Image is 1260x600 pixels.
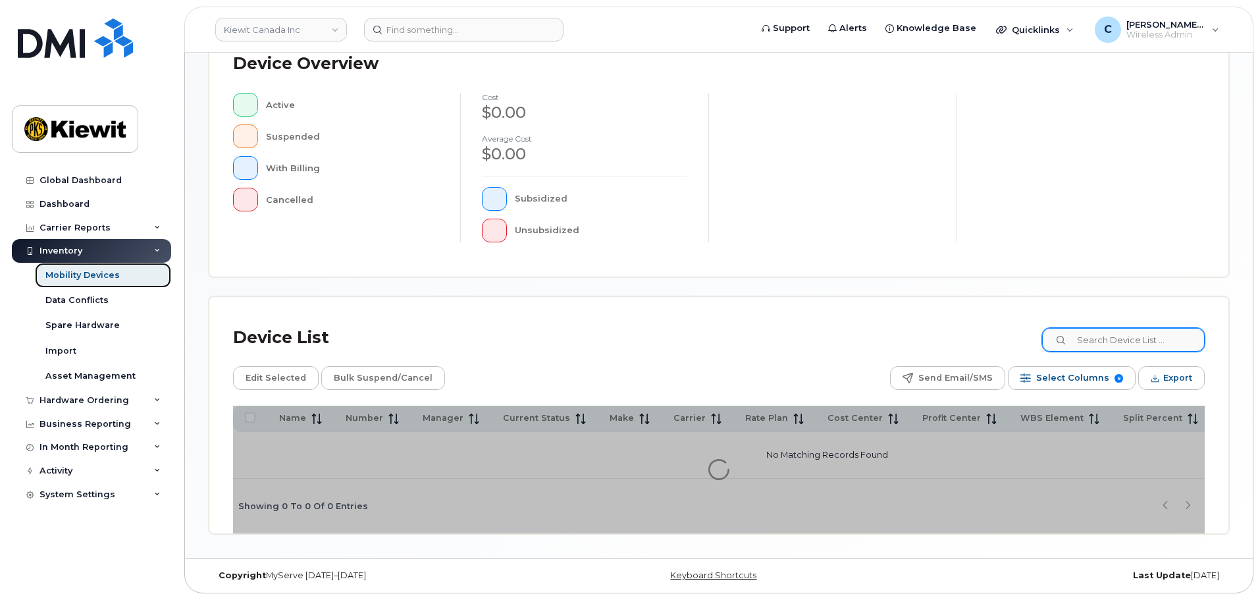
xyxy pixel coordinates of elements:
span: Bulk Suspend/Cancel [334,368,433,388]
strong: Last Update [1133,570,1191,580]
a: Alerts [819,15,876,41]
span: Quicklinks [1012,24,1060,35]
button: Export [1138,366,1205,390]
div: Quicklinks [987,16,1083,43]
div: Device List [233,321,329,355]
div: Active [266,93,440,117]
div: $0.00 [482,143,687,165]
a: Support [752,15,819,41]
button: Select Columns 9 [1008,366,1136,390]
div: Cancelled [266,188,440,211]
input: Search Device List ... [1042,328,1205,352]
span: Send Email/SMS [918,368,993,388]
span: Select Columns [1036,368,1109,388]
a: Keyboard Shortcuts [670,570,756,580]
div: Unsubsidized [515,219,688,242]
strong: Copyright [219,570,266,580]
input: Find something... [364,18,564,41]
span: C [1104,22,1112,38]
span: Edit Selected [246,368,306,388]
span: Knowledge Base [897,22,976,35]
div: With Billing [266,156,440,180]
div: MyServe [DATE]–[DATE] [209,570,549,581]
h4: cost [482,93,687,101]
div: Subsidized [515,187,688,211]
button: Edit Selected [233,366,319,390]
a: Kiewit Canada Inc [215,18,347,41]
h4: Average cost [482,134,687,143]
span: Alerts [839,22,867,35]
div: Suspended [266,124,440,148]
div: Device Overview [233,47,379,81]
span: 9 [1115,374,1123,383]
a: Knowledge Base [876,15,985,41]
iframe: Messenger Launcher [1203,543,1250,590]
div: Carson.Cowan [1086,16,1228,43]
div: $0.00 [482,101,687,124]
button: Send Email/SMS [890,366,1005,390]
span: [PERSON_NAME].[PERSON_NAME] [1126,19,1205,30]
span: Wireless Admin [1126,30,1205,40]
button: Bulk Suspend/Cancel [321,366,445,390]
span: Export [1163,368,1192,388]
span: Support [773,22,810,35]
div: [DATE] [889,570,1229,581]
